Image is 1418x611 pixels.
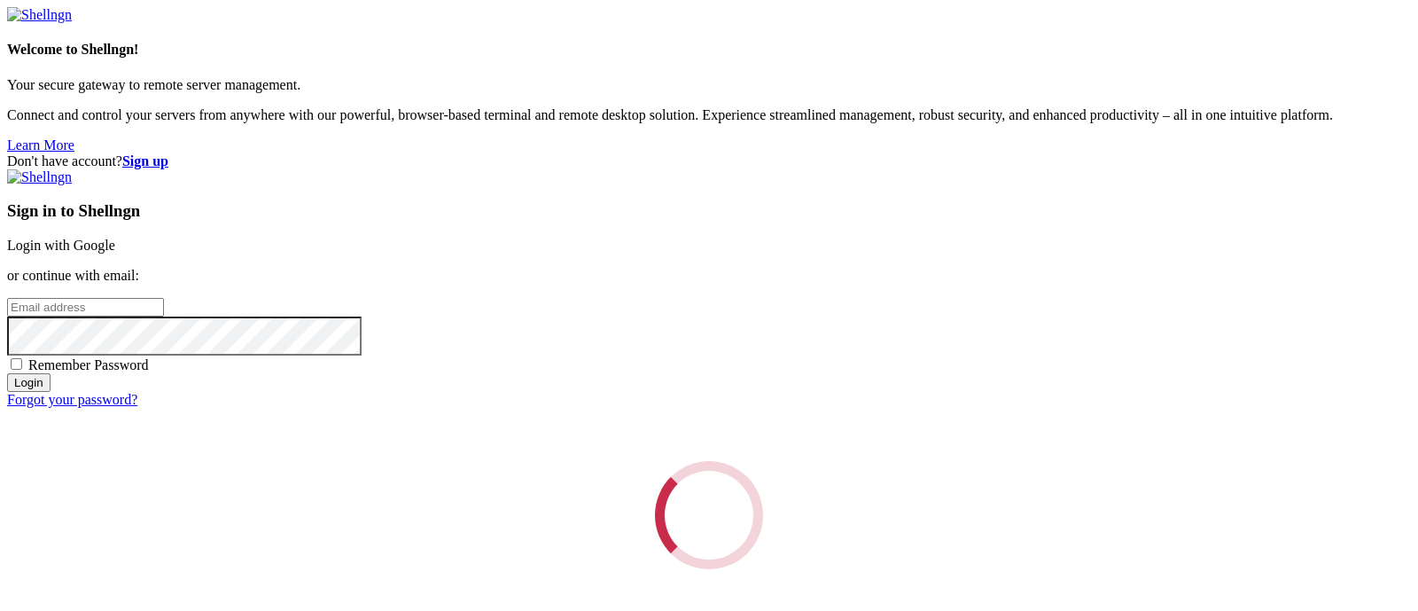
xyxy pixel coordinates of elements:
input: Login [7,373,51,392]
input: Remember Password [11,358,22,370]
input: Email address [7,298,164,317]
img: Shellngn [7,7,72,23]
p: or continue with email: [7,268,1411,284]
a: Learn More [7,137,74,153]
a: Sign up [122,153,168,168]
a: Login with Google [7,238,115,253]
a: Forgot your password? [7,392,137,407]
p: Connect and control your servers from anywhere with our powerful, browser-based terminal and remo... [7,107,1411,123]
div: Loading... [655,461,763,569]
h4: Welcome to Shellngn! [7,42,1411,58]
p: Your secure gateway to remote server management. [7,77,1411,93]
span: Remember Password [28,357,149,372]
img: Shellngn [7,169,72,185]
h3: Sign in to Shellngn [7,201,1411,221]
div: Don't have account? [7,153,1411,169]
